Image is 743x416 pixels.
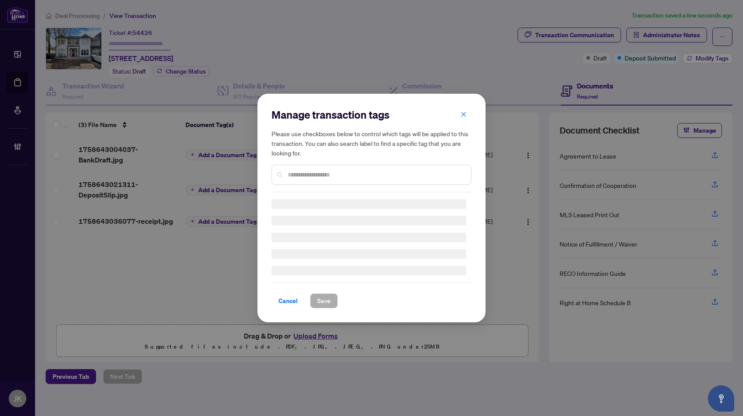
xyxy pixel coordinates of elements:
[310,293,338,308] button: Save
[271,293,305,308] button: Cancel
[708,385,734,412] button: Open asap
[279,294,298,308] span: Cancel
[461,111,467,117] span: close
[271,108,472,122] h2: Manage transaction tags
[271,129,472,158] h5: Please use checkboxes below to control which tags will be applied to this transaction. You can al...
